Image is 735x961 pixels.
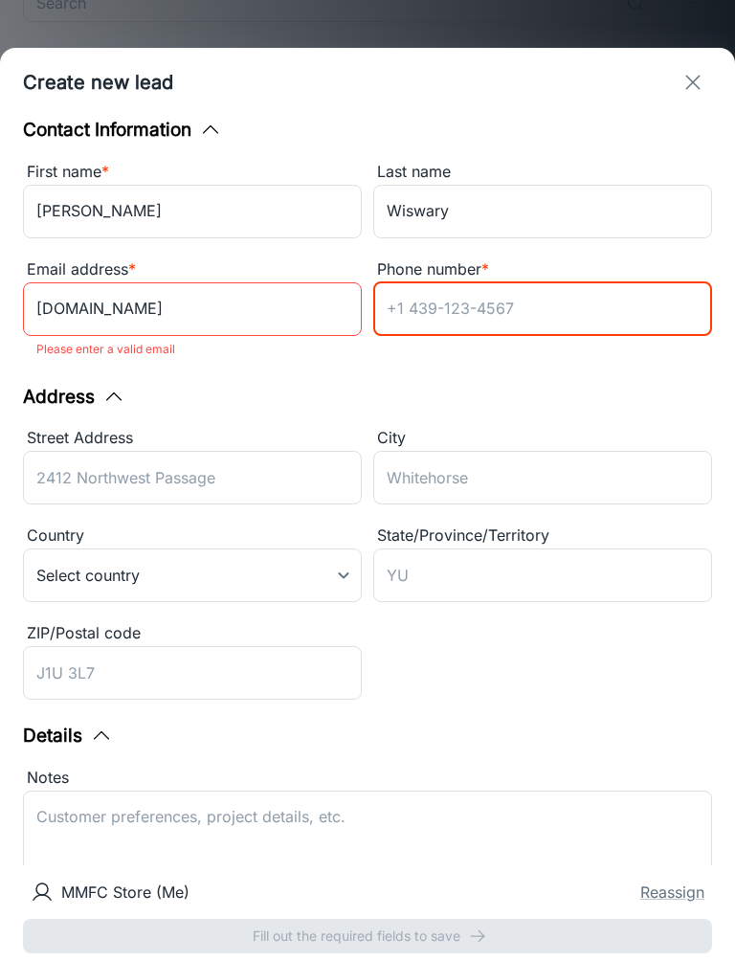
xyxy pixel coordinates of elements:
[23,68,173,97] h1: Create new lead
[23,282,362,336] input: myname@example.com
[61,881,189,904] p: MMFC Store (Me)
[23,524,362,548] div: Country
[23,185,362,238] input: John
[373,160,712,185] div: Last name
[23,257,362,282] div: Email address
[23,117,222,145] button: Contact Information
[373,524,712,548] div: State/Province/Territory
[373,451,712,504] input: Whitehorse
[23,384,125,412] button: Address
[23,548,362,602] div: Select country
[23,426,362,451] div: Street Address
[373,185,712,238] input: Doe
[373,282,712,336] input: +1 439-123-4567
[373,426,712,451] div: City
[674,63,712,101] button: exit
[23,621,362,646] div: ZIP/Postal code
[36,338,348,361] p: Please enter a valid email
[23,160,362,185] div: First name
[23,766,712,791] div: Notes
[23,723,113,750] button: Details
[640,881,704,904] button: Reassign
[23,451,362,504] input: 2412 Northwest Passage
[23,646,362,700] input: J1U 3L7
[373,257,712,282] div: Phone number
[373,548,712,602] input: YU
